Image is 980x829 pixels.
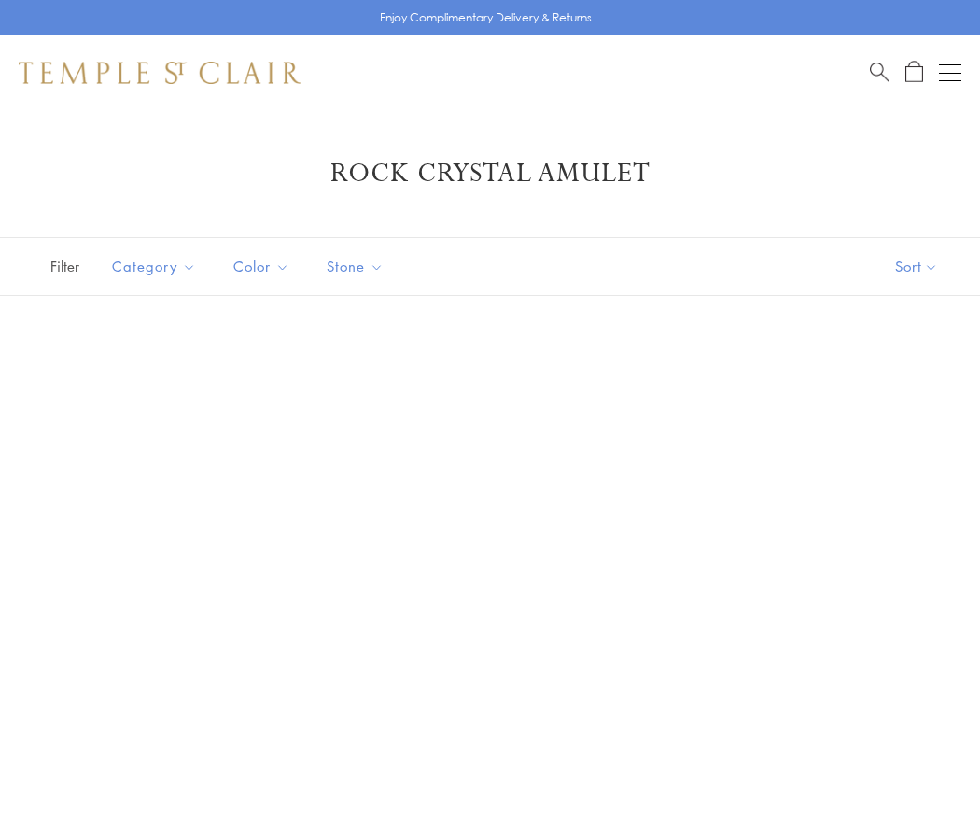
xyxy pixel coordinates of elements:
[870,61,889,84] a: Search
[380,8,592,27] p: Enjoy Complimentary Delivery & Returns
[98,246,210,288] button: Category
[317,255,398,278] span: Stone
[47,157,933,190] h1: Rock Crystal Amulet
[224,255,303,278] span: Color
[939,62,961,84] button: Open navigation
[19,62,301,84] img: Temple St. Clair
[905,61,923,84] a: Open Shopping Bag
[219,246,303,288] button: Color
[313,246,398,288] button: Stone
[853,238,980,295] button: Show sort by
[103,255,210,278] span: Category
